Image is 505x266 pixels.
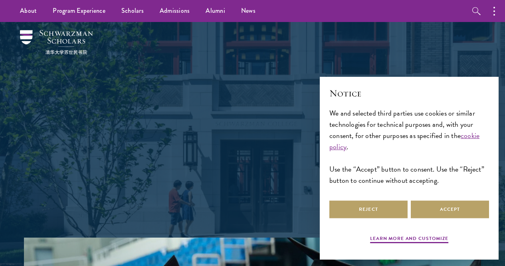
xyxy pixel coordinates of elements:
[329,86,489,100] h2: Notice
[370,235,448,244] button: Learn more and customize
[20,30,93,54] img: Schwarzman Scholars
[411,200,489,218] button: Accept
[329,130,479,152] a: cookie policy
[329,200,408,218] button: Reject
[329,108,489,186] div: We and selected third parties use cookies or similar technologies for technical purposes and, wit...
